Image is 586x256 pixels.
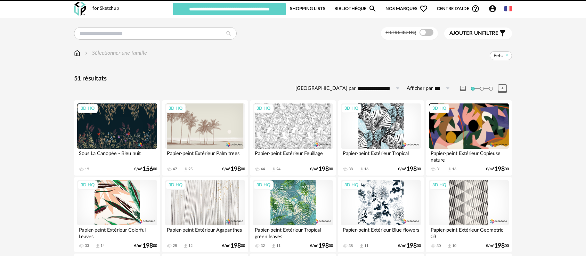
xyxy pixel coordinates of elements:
[398,243,421,248] div: €/m² 00
[338,177,424,252] a: 3D HQ Papier-peint Extérieur Blue flowers 38 Download icon 11 €/m²19800
[318,167,329,172] span: 198
[407,85,433,92] label: Afficher par
[253,180,274,189] div: 3D HQ
[341,225,421,239] div: Papier-peint Extérieur Blue flowers
[447,243,452,249] span: Download icon
[78,104,98,113] div: 3D HQ
[429,149,509,163] div: Papier-peint Extérieur Copieuse nature
[420,5,428,13] span: Heart Outline icon
[295,85,356,92] label: [GEOGRAPHIC_DATA] par
[222,167,245,172] div: €/m² 00
[429,104,449,113] div: 3D HQ
[364,167,368,172] div: 16
[437,5,480,13] span: Centre d'aideHelp Circle Outline icon
[349,167,353,172] div: 38
[162,177,248,252] a: 3D HQ Papier-peint Extérieur Agapanthes 28 Download icon 12 €/m²19800
[488,5,500,13] span: Account Circle icon
[486,243,509,248] div: €/m² 00
[334,2,377,15] a: BibliothèqueMagnify icon
[85,243,89,248] div: 33
[74,75,512,83] div: 51 résultats
[74,177,160,252] a: 3D HQ Papier-peint Extérieur Colorful Leaves 33 Download icon 14 €/m²19800
[183,167,188,172] span: Download icon
[452,167,456,172] div: 16
[173,167,177,172] div: 47
[494,53,503,59] span: Pefc
[341,104,361,113] div: 3D HQ
[341,149,421,163] div: Papier-peint Extérieur Tropical
[449,30,498,37] span: filtre
[341,180,361,189] div: 3D HQ
[452,243,456,248] div: 10
[74,2,86,16] img: OXP
[494,167,505,172] span: 198
[188,167,193,172] div: 25
[165,225,245,239] div: Papier-peint Extérieur Agapanthes
[134,167,157,172] div: €/m² 00
[276,167,280,172] div: 24
[310,243,333,248] div: €/m² 00
[143,243,153,248] span: 198
[406,243,417,248] span: 198
[85,167,89,172] div: 19
[437,243,441,248] div: 30
[253,104,274,113] div: 3D HQ
[95,243,100,249] span: Download icon
[271,167,276,172] span: Download icon
[134,243,157,248] div: €/m² 00
[368,5,377,13] span: Magnify icon
[165,104,186,113] div: 3D HQ
[385,2,428,15] span: Nos marques
[261,167,265,172] div: 44
[143,167,153,172] span: 156
[74,100,160,176] a: 3D HQ Sous La Canopée - Bleu nuit 19 €/m²15600
[494,243,505,248] span: 198
[165,149,245,163] div: Papier-peint Extérieur Palm trees
[359,243,364,249] span: Download icon
[165,180,186,189] div: 3D HQ
[349,243,353,248] div: 38
[100,243,105,248] div: 14
[338,100,424,176] a: 3D HQ Papier-peint Extérieur Tropical 38 Download icon 16 €/m²19800
[364,243,368,248] div: 11
[429,225,509,239] div: Papier-peint Extérieur Geometric 03
[250,100,336,176] a: 3D HQ Papier-peint Extérieur Feuillage 44 Download icon 24 €/m²19800
[261,243,265,248] div: 32
[250,177,336,252] a: 3D HQ Papier-peint Extérieur Tropical green leaves 32 Download icon 11 €/m²19800
[444,28,512,39] button: Ajouter unfiltre Filter icon
[83,49,89,57] img: svg+xml;base64,PHN2ZyB3aWR0aD0iMTYiIGhlaWdodD0iMTYiIHZpZXdCb3g9IjAgMCAxNiAxNiIgZmlsbD0ibm9uZSIgeG...
[488,5,497,13] span: Account Circle icon
[498,29,507,38] span: Filter icon
[276,243,280,248] div: 11
[83,49,147,57] div: Sélectionner une famille
[398,167,421,172] div: €/m² 00
[310,167,333,172] div: €/m² 00
[183,243,188,249] span: Download icon
[426,177,512,252] a: 3D HQ Papier-peint Extérieur Geometric 03 30 Download icon 10 €/m²19800
[188,243,193,248] div: 12
[447,167,452,172] span: Download icon
[271,243,276,249] span: Download icon
[437,167,441,172] div: 31
[429,180,449,189] div: 3D HQ
[173,243,177,248] div: 28
[290,2,325,15] a: Shopping Lists
[406,167,417,172] span: 198
[230,167,241,172] span: 198
[78,180,98,189] div: 3D HQ
[77,149,157,163] div: Sous La Canopée - Bleu nuit
[359,167,364,172] span: Download icon
[162,100,248,176] a: 3D HQ Papier-peint Extérieur Palm trees 47 Download icon 25 €/m²19800
[230,243,241,248] span: 198
[426,100,512,176] a: 3D HQ Papier-peint Extérieur Copieuse nature 31 Download icon 16 €/m²19800
[486,167,509,172] div: €/m² 00
[253,149,333,163] div: Papier-peint Extérieur Feuillage
[385,30,416,35] span: Filtre 3D HQ
[471,5,480,13] span: Help Circle Outline icon
[92,6,119,12] div: for Sketchup
[253,225,333,239] div: Papier-peint Extérieur Tropical green leaves
[74,49,80,57] img: svg+xml;base64,PHN2ZyB3aWR0aD0iMTYiIGhlaWdodD0iMTciIHZpZXdCb3g9IjAgMCAxNiAxNyIgZmlsbD0ibm9uZSIgeG...
[222,243,245,248] div: €/m² 00
[504,5,512,13] img: fr
[449,31,482,36] span: Ajouter un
